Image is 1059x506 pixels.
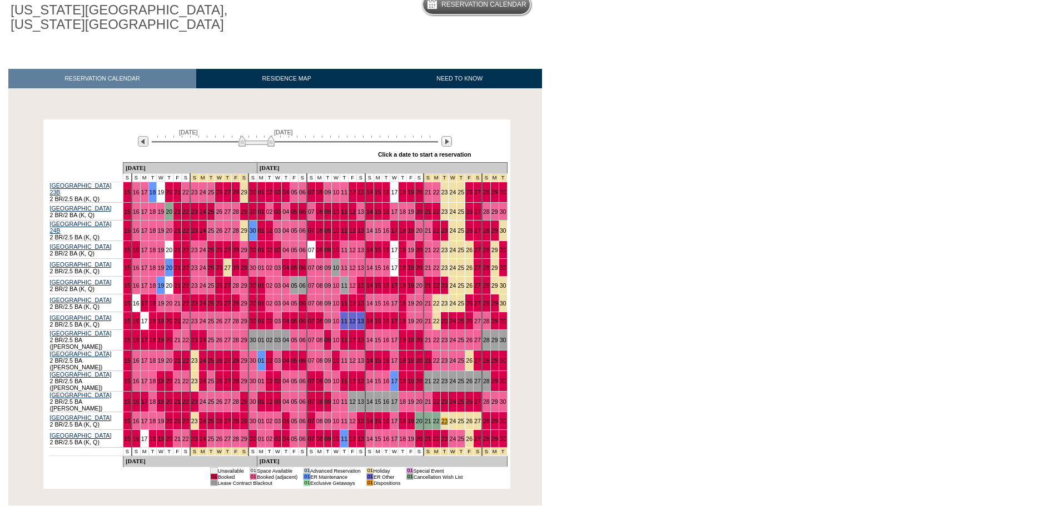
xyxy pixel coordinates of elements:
a: 28 [483,282,490,289]
a: 13 [357,282,364,289]
a: 18 [399,208,406,215]
a: 20 [166,282,172,289]
a: 07 [308,227,315,234]
a: 25 [458,247,464,253]
a: 15 [375,247,381,253]
a: 24 [449,247,456,253]
a: 16 [383,189,390,196]
a: [GEOGRAPHIC_DATA] [50,205,112,212]
a: 06 [299,282,306,289]
a: 18 [150,247,156,253]
a: 19 [157,300,164,307]
a: 26 [216,264,222,271]
a: 24 [200,227,206,234]
a: 27 [224,208,231,215]
a: [GEOGRAPHIC_DATA] [50,261,112,268]
a: 03 [274,189,281,196]
a: 24 [449,227,456,234]
a: 24 [200,247,206,253]
a: 30 [250,264,256,271]
a: 16 [133,189,140,196]
a: 03 [274,264,281,271]
a: 15 [124,300,131,307]
a: 30 [500,227,506,234]
a: 29 [491,247,498,253]
a: 03 [274,227,281,234]
a: 20 [416,208,422,215]
a: 19 [407,208,414,215]
a: NEED TO KNOW [377,69,542,88]
a: 26 [466,189,473,196]
a: 22 [182,247,189,253]
a: 13 [357,247,364,253]
a: 20 [416,189,422,196]
h5: Reservation Calendar [441,1,526,8]
a: 12 [349,189,356,196]
a: 23 [191,300,198,307]
a: 16 [133,300,140,307]
a: 01 [258,208,265,215]
a: 25 [458,208,464,215]
a: 30 [250,282,256,289]
a: 20 [166,189,172,196]
a: 16 [383,282,390,289]
a: 04 [282,227,289,234]
a: 13 [357,264,364,271]
a: 26 [216,189,222,196]
a: RESIDENCE MAP [196,69,377,88]
a: 19 [407,247,414,253]
a: 19 [407,189,414,196]
a: 17 [391,208,397,215]
a: 25 [208,247,215,253]
a: 29 [241,208,247,215]
a: 15 [375,208,381,215]
a: 05 [291,247,297,253]
a: 29 [491,189,498,196]
a: 28 [483,189,490,196]
a: 23 [191,227,198,234]
a: 16 [383,227,390,234]
a: 21 [425,227,431,234]
a: 19 [157,247,164,253]
a: 19 [407,227,414,234]
a: 27 [474,208,481,215]
a: 22 [433,247,440,253]
a: 23 [441,247,448,253]
a: 12 [349,247,356,253]
a: 20 [166,227,172,234]
a: 28 [232,282,239,289]
a: 06 [299,227,306,234]
a: 22 [433,208,440,215]
a: 28 [483,227,490,234]
a: 17 [391,282,397,289]
a: 25 [208,227,215,234]
a: 09 [325,208,331,215]
a: 18 [150,227,156,234]
a: 28 [483,208,490,215]
a: 12 [349,264,356,271]
a: 10 [332,282,339,289]
a: 25 [458,282,464,289]
a: 25 [458,189,464,196]
a: 21 [174,247,181,253]
a: 30 [500,189,506,196]
a: 08 [316,282,323,289]
a: 30 [250,227,256,234]
a: 17 [391,189,397,196]
a: 22 [182,227,189,234]
a: 24 [449,282,456,289]
a: 21 [425,189,431,196]
a: 06 [299,208,306,215]
a: 10 [332,264,339,271]
a: 06 [299,189,306,196]
a: 21 [174,189,181,196]
a: 18 [150,208,156,215]
a: 24 [200,208,206,215]
a: 11 [341,208,347,215]
a: 29 [241,264,247,271]
a: 30 [250,189,256,196]
a: 05 [291,189,297,196]
a: 20 [416,247,422,253]
a: 27 [224,282,231,289]
a: 20 [166,264,172,271]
